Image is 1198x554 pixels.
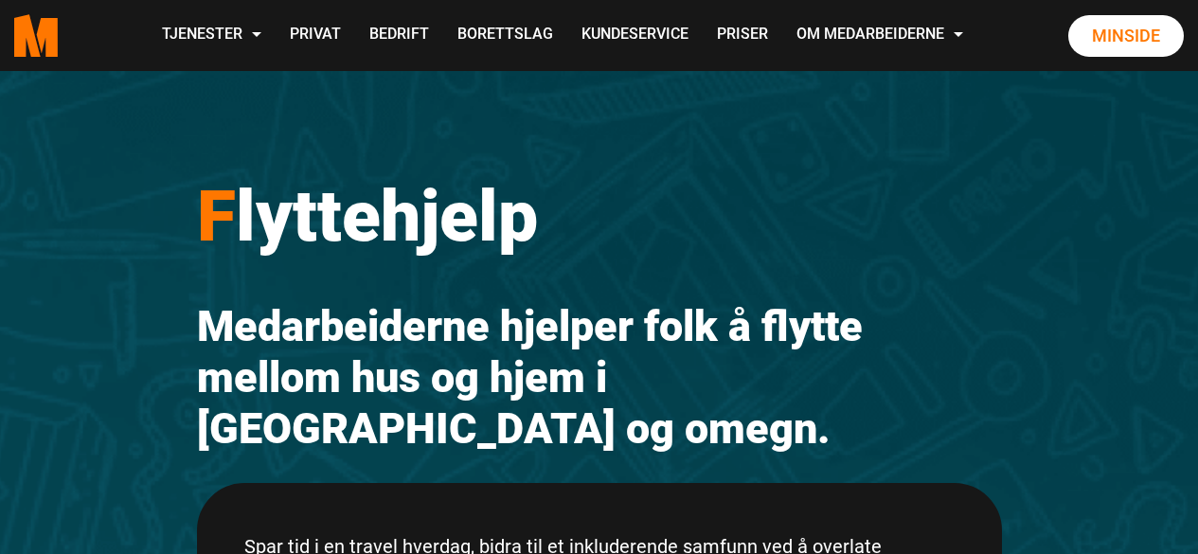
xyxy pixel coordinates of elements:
a: Kundeservice [567,2,703,69]
a: Minside [1068,15,1184,57]
span: F [197,174,236,258]
a: Tjenester [148,2,276,69]
a: Priser [703,2,782,69]
a: Bedrift [355,2,443,69]
h1: lyttehjelp [197,173,1002,259]
h2: Medarbeiderne hjelper folk å flytte mellom hus og hjem i [GEOGRAPHIC_DATA] og omegn. [197,301,1002,455]
a: Privat [276,2,355,69]
a: Borettslag [443,2,567,69]
a: Om Medarbeiderne [782,2,977,69]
